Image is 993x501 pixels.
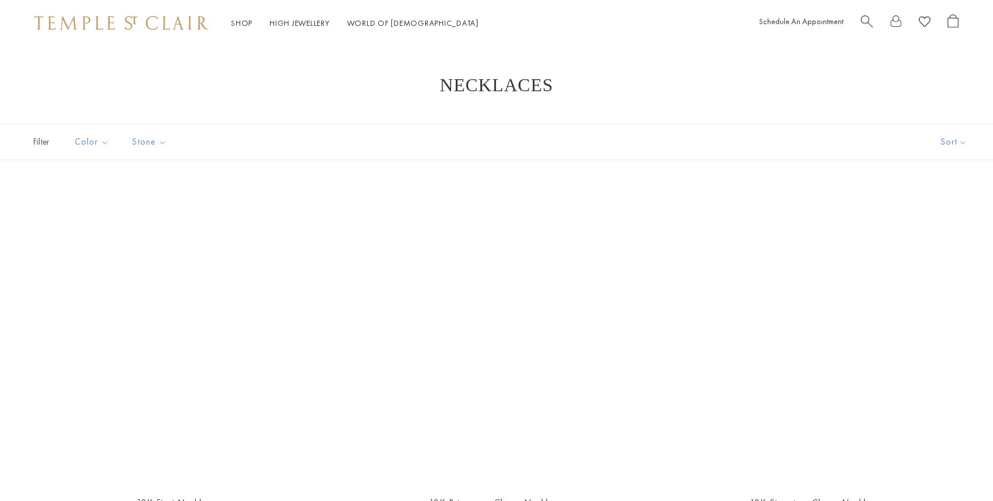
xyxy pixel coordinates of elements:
[759,16,844,26] a: Schedule An Appointment
[34,16,208,30] img: Temple St. Clair
[861,14,873,32] a: Search
[919,14,930,32] a: View Wishlist
[69,135,118,149] span: Color
[948,14,959,32] a: Open Shopping Bag
[668,189,964,485] a: 18K Signature Charm Necklace18K Signature Charm Necklace
[270,18,330,28] a: High JewelleryHigh Jewellery
[29,189,325,485] a: 18K Fiori Necklace
[124,129,175,155] button: Stone
[66,129,118,155] button: Color
[126,135,175,149] span: Stone
[915,125,993,160] button: Show sort by
[231,16,479,30] nav: Main navigation
[347,18,479,28] a: World of [DEMOGRAPHIC_DATA]World of [DEMOGRAPHIC_DATA]
[348,189,645,485] a: 18K Primavera Charm NecklaceNCH-E7BEEFIORBM
[231,18,252,28] a: ShopShop
[46,75,947,95] h1: Necklaces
